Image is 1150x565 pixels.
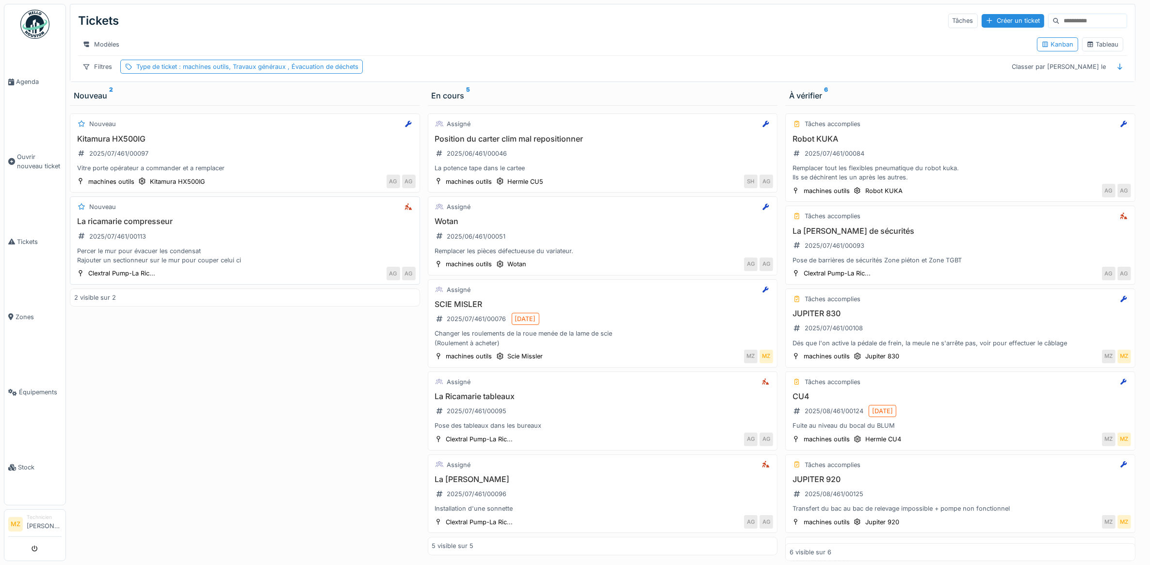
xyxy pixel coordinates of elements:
[744,515,758,529] div: AG
[74,90,416,101] div: Nouveau
[744,433,758,446] div: AG
[432,163,774,173] div: La potence tape dans le cartee
[790,256,1131,265] div: Pose de barrières de sécurités Zone piéton et Zone TGBT
[432,90,774,101] div: En cours
[447,149,507,158] div: 2025/06/461/00046
[88,269,155,278] div: Clextral Pump-La Ric...
[74,293,116,302] div: 2 visible sur 2
[447,460,471,469] div: Assigné
[1118,515,1131,529] div: MZ
[447,119,471,129] div: Assigné
[447,377,471,387] div: Assigné
[432,421,774,430] div: Pose des tableaux dans les bureaux
[432,217,774,226] h3: Wotan
[4,355,65,430] a: Équipements
[508,177,544,186] div: Hermle CU5
[17,237,62,246] span: Tickets
[744,258,758,271] div: AG
[790,475,1131,484] h3: JUPITER 920
[27,514,62,521] div: Technicien
[508,352,543,361] div: Scie Missler
[1118,433,1131,446] div: MZ
[432,134,774,144] h3: Position du carter clim mal repositionner
[446,259,492,269] div: machines outils
[760,515,773,529] div: AG
[790,548,831,557] div: 6 visible sur 6
[136,62,358,71] div: Type de ticket
[20,10,49,39] img: Badge_color-CXgf-gQk.svg
[760,175,773,188] div: AG
[447,232,506,241] div: 2025/06/461/00051
[1102,267,1116,280] div: AG
[790,392,1131,401] h3: CU4
[89,119,116,129] div: Nouveau
[744,350,758,363] div: MZ
[1102,350,1116,363] div: MZ
[804,352,850,361] div: machines outils
[8,514,62,537] a: MZ Technicien[PERSON_NAME]
[1102,515,1116,529] div: MZ
[16,77,62,86] span: Agenda
[804,517,850,527] div: machines outils
[804,269,871,278] div: Clextral Pump-La Ric...
[402,267,416,280] div: AG
[432,475,774,484] h3: La [PERSON_NAME]
[982,14,1044,27] div: Créer un ticket
[17,152,62,171] span: Ouvrir nouveau ticket
[790,504,1131,513] div: Transfert du bac au bac de relevage impossible + pompe non fonctionnel
[78,8,119,33] div: Tickets
[805,406,863,416] div: 2025/08/461/00124
[865,352,899,361] div: Jupiter 830
[790,226,1131,236] h3: La [PERSON_NAME] de sécurités
[805,211,860,221] div: Tâches accomplies
[432,246,774,256] div: Remplacer les pièces défectueuse du variateur.
[805,241,864,250] div: 2025/07/461/00093
[4,279,65,355] a: Zones
[1102,433,1116,446] div: MZ
[74,134,416,144] h3: Kitamura HX500IG
[74,163,416,173] div: Vitre porte opérateur a commander et a remplacer
[805,119,860,129] div: Tâches accomplies
[1102,184,1116,197] div: AG
[4,204,65,279] a: Tickets
[515,314,536,323] div: [DATE]
[790,163,1131,182] div: Remplacer tout les flexibles pneumatique du robot kuka. Ils se déchirent les un après les autres.
[1086,40,1119,49] div: Tableau
[446,517,513,527] div: Clextral Pump-La Ric...
[805,460,860,469] div: Tâches accomplies
[4,44,65,119] a: Agenda
[805,323,863,333] div: 2025/07/461/00108
[27,514,62,534] li: [PERSON_NAME]
[446,352,492,361] div: machines outils
[78,37,124,51] div: Modèles
[467,90,470,101] sup: 5
[790,134,1131,144] h3: Robot KUKA
[447,406,507,416] div: 2025/07/461/00095
[89,232,146,241] div: 2025/07/461/00113
[89,149,148,158] div: 2025/07/461/00097
[4,430,65,505] a: Stock
[432,329,774,347] div: Changer les roulements de la roue menée de la lame de scie (Roulement à acheter)
[74,217,416,226] h3: La ricamarie compresseur
[790,309,1131,318] h3: JUPITER 830
[760,350,773,363] div: MZ
[447,314,506,323] div: 2025/07/461/00076
[865,517,899,527] div: Jupiter 920
[16,312,62,322] span: Zones
[865,186,903,195] div: Robot KUKA
[402,175,416,188] div: AG
[387,175,400,188] div: AG
[74,246,416,265] div: Percer le mur pour évacuer les condensat Rajouter un sectionneur sur le mur pour couper celui ci
[805,149,864,158] div: 2025/07/461/00084
[760,433,773,446] div: AG
[948,14,978,28] div: Tâches
[88,177,134,186] div: machines outils
[760,258,773,271] div: AG
[865,435,901,444] div: Hermle CU4
[150,177,205,186] div: Kitamura HX500IG
[387,267,400,280] div: AG
[805,294,860,304] div: Tâches accomplies
[177,63,358,70] span: : machines outils, Travaux généraux , Évacuation de déchets
[804,435,850,444] div: machines outils
[1118,350,1131,363] div: MZ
